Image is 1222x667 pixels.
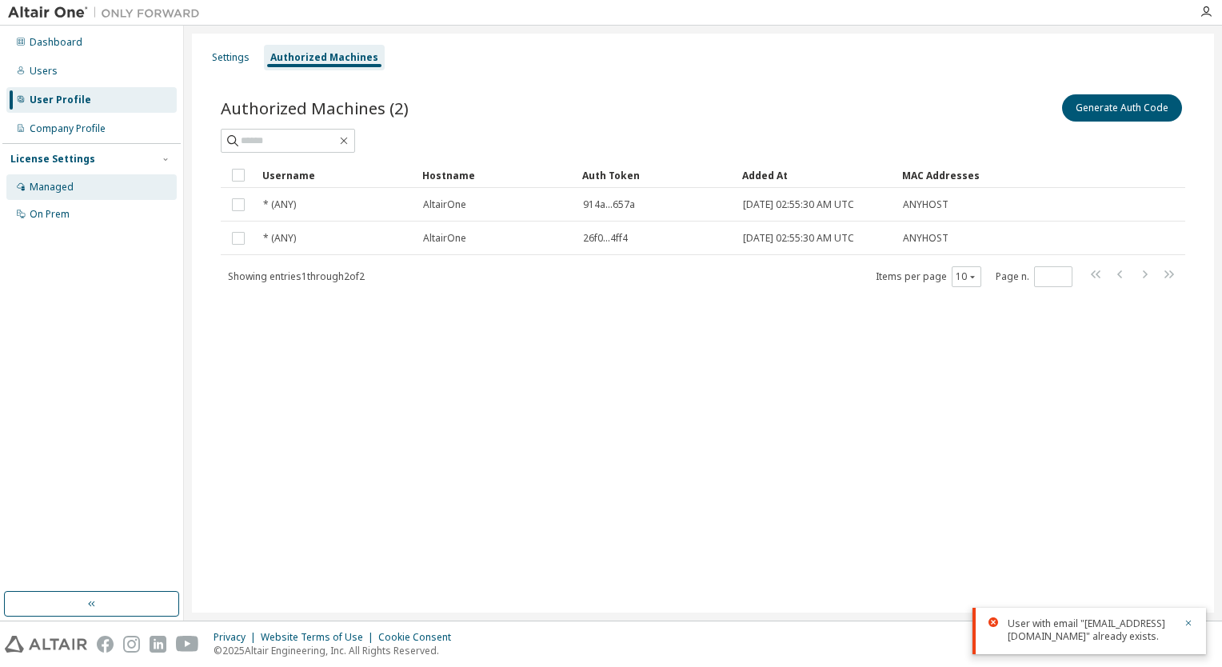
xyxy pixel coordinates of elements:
div: MAC Addresses [902,162,1017,188]
div: Added At [742,162,889,188]
div: Authorized Machines [270,51,378,64]
span: Page n. [996,266,1072,287]
img: instagram.svg [123,636,140,653]
div: Company Profile [30,122,106,135]
span: [DATE] 02:55:30 AM UTC [743,232,854,245]
span: * (ANY) [263,198,296,211]
div: Cookie Consent [378,631,461,644]
div: Username [262,162,409,188]
img: Altair One [8,5,208,21]
div: Auth Token [582,162,729,188]
p: © 2025 Altair Engineering, Inc. All Rights Reserved. [214,644,461,657]
span: Authorized Machines (2) [221,97,409,119]
div: User Profile [30,94,91,106]
span: 26f0...4ff4 [583,232,628,245]
span: Items per page [876,266,981,287]
img: youtube.svg [176,636,199,653]
div: Users [30,65,58,78]
span: Showing entries 1 through 2 of 2 [228,270,365,283]
button: Generate Auth Code [1062,94,1182,122]
div: Hostname [422,162,569,188]
div: Privacy [214,631,261,644]
div: License Settings [10,153,95,166]
div: On Prem [30,208,70,221]
span: AltairOne [423,198,466,211]
div: Website Terms of Use [261,631,378,644]
span: ANYHOST [903,198,948,211]
div: Managed [30,181,74,194]
img: linkedin.svg [150,636,166,653]
span: AltairOne [423,232,466,245]
span: ANYHOST [903,232,948,245]
img: altair_logo.svg [5,636,87,653]
div: Settings [212,51,250,64]
button: 10 [956,270,977,283]
img: facebook.svg [97,636,114,653]
div: User with email "[EMAIL_ADDRESS][DOMAIN_NAME]" already exists. [1008,617,1174,643]
div: Dashboard [30,36,82,49]
span: [DATE] 02:55:30 AM UTC [743,198,854,211]
span: * (ANY) [263,232,296,245]
span: 914a...657a [583,198,635,211]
